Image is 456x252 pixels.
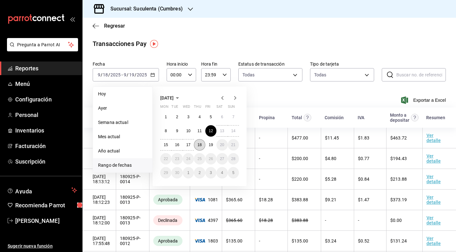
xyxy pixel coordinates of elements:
[171,111,182,123] button: September 2, 2025
[194,167,205,178] button: October 2, 2025
[228,153,239,165] button: September 28, 2025
[98,119,147,126] span: Semana actual
[186,157,190,161] abbr: September 24, 2025
[98,105,147,112] span: Ayer
[15,157,77,166] span: Suscripción
[411,114,419,121] svg: Este es el monto resultante del total pagado menos comisión e IVA. Esta será la parte que se depo...
[325,135,339,140] span: $ 11.45
[386,210,422,231] td: $0.00
[108,72,110,77] span: /
[426,174,441,184] a: Ver detalle
[153,215,182,225] div: Transacciones declinadas por el banco emisor. No se hace ningún cargo al tarjetahabiente ni al co...
[255,231,288,251] td: -
[150,40,158,48] img: Tooltip marker
[292,135,308,140] span: $ 477.00
[194,197,218,202] span: 1081
[325,177,336,182] span: $ 5.28
[220,143,224,147] abbr: September 20, 2025
[232,171,235,175] abbr: October 5, 2025
[98,162,147,169] span: Rango de fechas
[354,210,386,231] td: -
[116,190,149,210] td: 180925-P-0013
[101,72,102,77] span: /
[83,190,116,210] td: [DATE] 18:12:23
[221,171,223,175] abbr: October 4, 2025
[116,210,149,231] td: 180925-P-0013
[160,139,171,151] button: September 15, 2025
[426,133,441,143] a: Ver detalle
[15,126,77,135] span: Inventarios
[93,23,125,29] button: Regresar
[205,105,210,111] abbr: Friday
[259,115,275,120] div: Propina
[83,210,116,231] td: [DATE] 18:12:00
[160,105,169,111] abbr: Monday
[110,72,121,77] input: ----
[129,72,135,77] input: --
[210,115,212,119] abbr: September 5, 2025
[226,238,242,243] span: $ 135.00
[155,218,180,223] span: Declinada
[226,218,242,223] span: $ 365.60
[7,38,78,51] button: Pregunta a Parrot AI
[8,243,77,249] span: Sugerir nueva función
[122,72,123,77] span: -
[186,129,190,133] abbr: September 10, 2025
[231,129,235,133] abbr: September 14, 2025
[259,197,273,202] span: $ 18.28
[83,231,116,251] td: [DATE] 17:55:48
[216,111,228,123] button: September 6, 2025
[116,231,149,251] td: 180925-P-0012
[426,215,441,225] a: Ver detalle
[226,197,242,202] span: $ 365.60
[155,238,180,243] span: Aprobada
[194,238,218,243] span: 1803
[358,135,369,140] span: $ 1.83
[164,157,168,161] abbr: September 22, 2025
[171,139,182,151] button: September 16, 2025
[238,62,302,66] label: Estatus de transacción
[228,167,239,178] button: October 5, 2025
[15,201,77,210] span: Recomienda Parrot
[292,218,308,223] span: $ 383.88
[390,238,407,243] span: $ 131.24
[199,171,201,175] abbr: October 2, 2025
[194,125,205,137] button: September 11, 2025
[97,72,101,77] input: --
[209,129,213,133] abbr: September 12, 2025
[220,129,224,133] abbr: September 13, 2025
[205,125,216,137] button: September 12, 2025
[292,177,308,182] span: $ 220.00
[228,139,239,151] button: September 21, 2025
[228,125,239,137] button: September 14, 2025
[164,171,168,175] abbr: September 29, 2025
[209,157,213,161] abbr: September 26, 2025
[183,153,194,165] button: September 24, 2025
[98,133,147,140] span: Mes actual
[216,167,228,178] button: October 4, 2025
[197,157,202,161] abbr: September 25, 2025
[390,156,407,161] span: $ 194.43
[176,115,178,119] abbr: September 2, 2025
[390,113,409,123] div: Monto a depositar
[171,105,178,111] abbr: Tuesday
[292,238,308,243] span: $ 135.00
[153,195,182,205] div: Transacciones cobradas de manera exitosa.
[176,129,178,133] abbr: September 9, 2025
[232,115,235,119] abbr: September 7, 2025
[83,148,116,169] td: [DATE] 11:25:34
[127,72,129,77] span: /
[136,72,147,77] input: ----
[17,42,68,48] span: Pregunta a Parrot AI
[194,218,218,223] span: 4397
[292,156,308,161] span: $ 200.00
[165,115,167,119] abbr: September 1, 2025
[70,16,75,22] button: open_drawer_menu
[171,167,182,178] button: September 30, 2025
[325,156,336,161] span: $ 4.80
[183,139,194,151] button: September 17, 2025
[15,64,77,73] span: Reportes
[242,72,255,78] span: Todas
[160,111,171,123] button: September 1, 2025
